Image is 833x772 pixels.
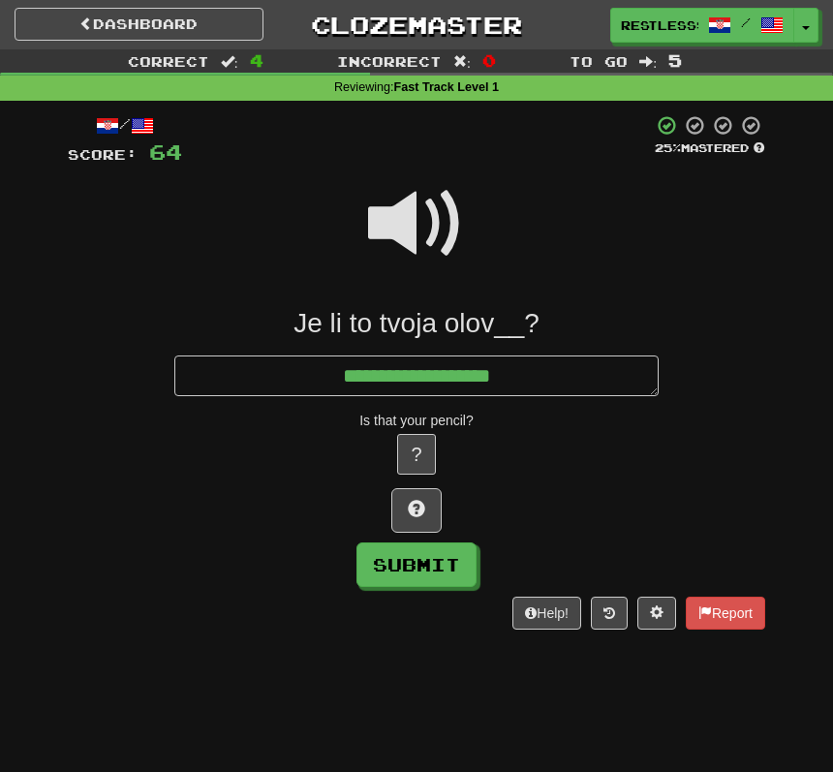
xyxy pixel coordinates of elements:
a: Clozemaster [293,8,541,42]
div: Is that your pencil? [68,411,765,430]
span: : [453,54,471,68]
button: Round history (alt+y) [591,597,628,630]
span: Score: [68,146,138,163]
span: Incorrect [337,53,442,70]
div: / [68,114,182,139]
span: : [639,54,657,68]
button: Help! [512,597,581,630]
span: 25 % [655,141,681,154]
span: RestlessShadow2811 [621,16,698,34]
button: ? [397,434,436,475]
span: Correct [128,53,209,70]
span: : [221,54,238,68]
a: RestlessShadow2811 / [610,8,794,43]
div: Je li to tvoja olov__? [68,306,765,341]
span: 4 [250,50,263,70]
span: / [741,15,751,29]
span: To go [570,53,628,70]
strong: Fast Track Level 1 [394,80,500,94]
div: Mastered [653,140,765,156]
span: 5 [668,50,682,70]
button: Report [686,597,765,630]
a: Dashboard [15,8,263,41]
span: 0 [482,50,496,70]
button: Submit [356,542,477,587]
button: Hint! [391,488,442,533]
span: 64 [149,139,182,164]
